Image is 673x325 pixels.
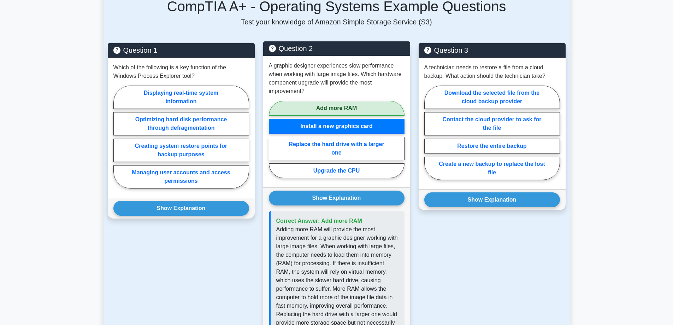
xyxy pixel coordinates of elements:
[113,46,249,54] h5: Question 1
[269,101,405,116] label: Add more RAM
[113,139,249,162] label: Creating system restore points for backup purposes
[269,119,405,134] label: Install a new graphics card
[276,218,362,224] span: Correct Answer: Add more RAM
[113,63,249,80] p: Which of the following is a key function of the Windows Process Explorer tool?
[424,157,560,180] label: Create a new backup to replace the lost file
[424,63,560,80] p: A technician needs to restore a file from a cloud backup. What action should the technician take?
[113,165,249,188] label: Managing user accounts and access permissions
[113,112,249,135] label: Optimizing hard disk performance through defragmentation
[269,191,405,205] button: Show Explanation
[424,192,560,207] button: Show Explanation
[424,139,560,153] label: Restore the entire backup
[113,86,249,109] label: Displaying real-time system information
[269,44,405,53] h5: Question 2
[269,62,405,95] p: A graphic designer experiences slow performance when working with large image files. Which hardwa...
[269,137,405,160] label: Replace the hard drive with a larger one
[424,112,560,135] label: Contact the cloud provider to ask for the file
[424,86,560,109] label: Download the selected file from the cloud backup provider
[108,18,566,26] p: Test your knowledge of Amazon Simple Storage Service (S3)
[424,46,560,54] h5: Question 3
[113,201,249,216] button: Show Explanation
[269,163,405,178] label: Upgrade the CPU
